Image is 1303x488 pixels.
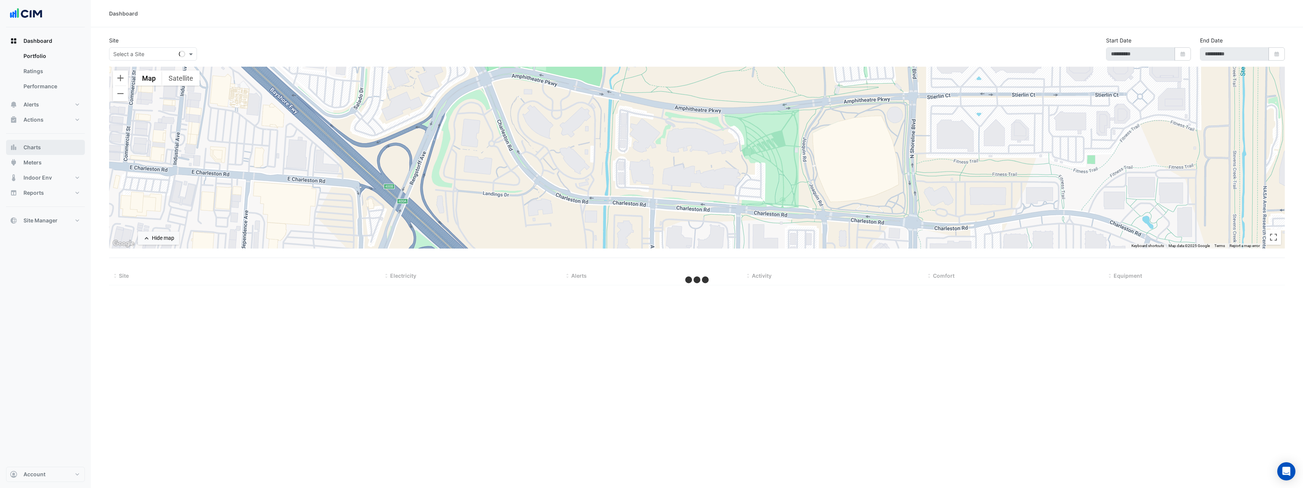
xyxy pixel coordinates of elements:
[1214,244,1225,248] a: Terms (opens in new tab)
[6,140,85,155] button: Charts
[10,37,17,45] app-icon: Dashboard
[1114,272,1142,279] span: Equipment
[23,101,39,108] span: Alerts
[10,144,17,151] app-icon: Charts
[1200,36,1223,44] label: End Date
[1131,243,1164,249] button: Keyboard shortcuts
[23,471,45,478] span: Account
[113,70,128,86] button: Zoom in
[9,6,43,21] img: Company Logo
[6,185,85,200] button: Reports
[152,234,174,242] div: Hide map
[17,79,85,94] a: Performance
[10,174,17,181] app-icon: Indoor Env
[1266,230,1281,245] button: Toggle fullscreen view
[6,48,85,97] div: Dashboard
[6,467,85,482] button: Account
[6,33,85,48] button: Dashboard
[6,112,85,127] button: Actions
[10,217,17,224] app-icon: Site Manager
[162,70,200,86] button: Show satellite imagery
[136,70,162,86] button: Show street map
[752,272,772,279] span: Activity
[6,170,85,185] button: Indoor Env
[10,116,17,124] app-icon: Actions
[6,97,85,112] button: Alerts
[10,189,17,197] app-icon: Reports
[113,86,128,101] button: Zoom out
[138,231,179,245] button: Hide map
[119,272,129,279] span: Site
[10,101,17,108] app-icon: Alerts
[17,48,85,64] a: Portfolio
[23,189,44,197] span: Reports
[109,36,119,44] label: Site
[6,213,85,228] button: Site Manager
[1169,244,1210,248] span: Map data ©2025 Google
[390,272,416,279] span: Electricity
[10,159,17,166] app-icon: Meters
[111,239,136,249] a: Open this area in Google Maps (opens a new window)
[23,144,41,151] span: Charts
[23,217,58,224] span: Site Manager
[1106,36,1131,44] label: Start Date
[933,272,955,279] span: Comfort
[1277,462,1295,480] div: Open Intercom Messenger
[23,159,42,166] span: Meters
[109,9,138,17] div: Dashboard
[1230,244,1260,248] a: Report a map error
[23,116,44,124] span: Actions
[23,174,52,181] span: Indoor Env
[23,37,52,45] span: Dashboard
[17,64,85,79] a: Ratings
[6,155,85,170] button: Meters
[111,239,136,249] img: Google
[571,272,587,279] span: Alerts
